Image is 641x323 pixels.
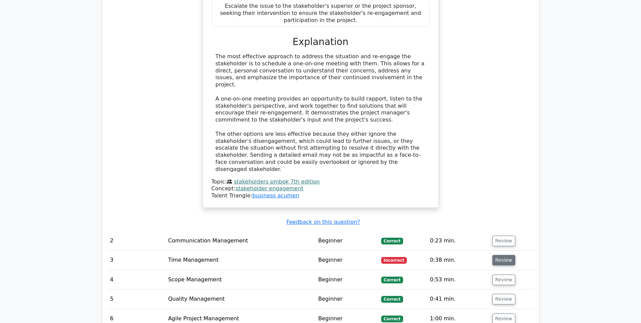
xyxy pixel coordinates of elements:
[212,178,430,186] div: Topic:
[212,185,430,192] div: Concept:
[381,277,403,283] span: Correct
[107,231,166,251] td: 2
[107,289,166,309] td: 5
[492,275,515,285] button: Review
[216,53,426,173] div: The most effective approach to address the situation and re-engage the stakeholder is to schedule...
[286,219,360,225] a: Feedback on this question?
[427,251,489,270] td: 0:38 min.
[316,251,378,270] td: Beginner
[316,289,378,309] td: Beginner
[234,178,320,185] a: stakeholders pmbok 7th edition
[381,257,407,264] span: Incorrect
[427,231,489,251] td: 0:23 min.
[165,251,315,270] td: Time Management
[107,270,166,289] td: 4
[492,236,515,246] button: Review
[427,289,489,309] td: 0:41 min.
[381,296,403,303] span: Correct
[316,270,378,289] td: Beginner
[427,270,489,289] td: 0:53 min.
[165,231,315,251] td: Communication Management
[236,185,303,192] a: stakeholder engagement
[381,316,403,322] span: Correct
[216,36,426,48] h3: Explanation
[492,255,515,265] button: Review
[316,231,378,251] td: Beginner
[492,294,515,304] button: Review
[381,238,403,244] span: Correct
[107,251,166,270] td: 3
[165,270,315,289] td: Scope Management
[212,178,430,199] div: Talent Triangle:
[252,192,299,199] a: business acumen
[165,289,315,309] td: Quality Management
